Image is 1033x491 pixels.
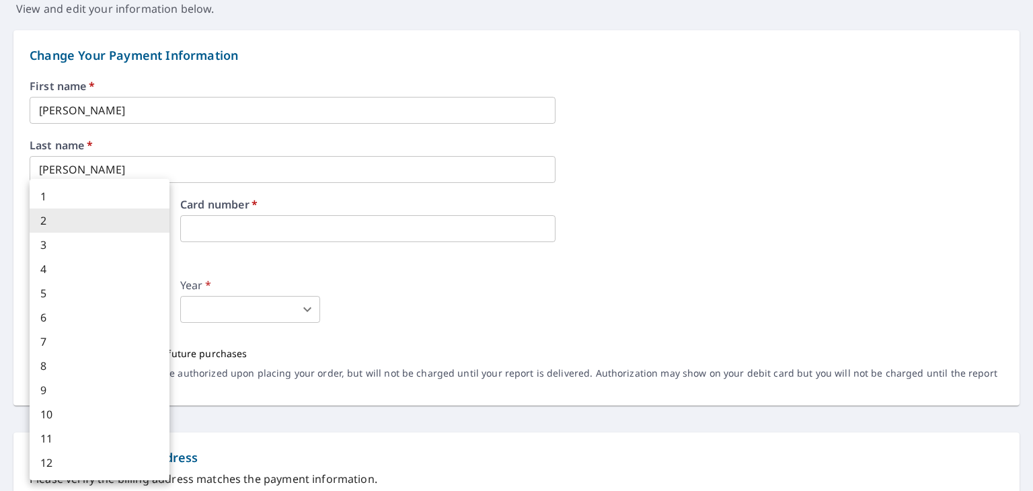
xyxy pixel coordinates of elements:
li: 10 [30,402,169,426]
li: 3 [30,233,169,257]
li: 1 [30,184,169,209]
li: 5 [30,281,169,305]
li: 7 [30,330,169,354]
li: 6 [30,305,169,330]
li: 11 [30,426,169,451]
li: 9 [30,378,169,402]
li: 4 [30,257,169,281]
li: 2 [30,209,169,233]
li: 12 [30,451,169,475]
li: 8 [30,354,169,378]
